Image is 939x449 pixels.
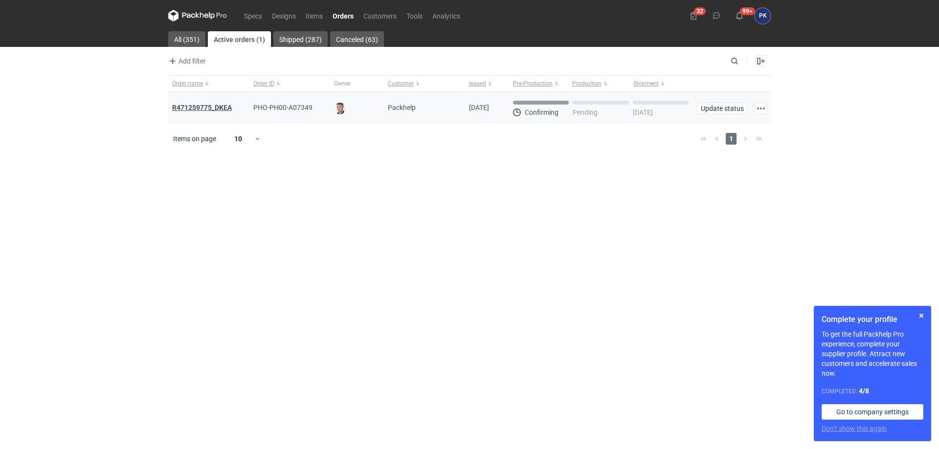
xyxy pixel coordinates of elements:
[239,10,267,21] a: Specs
[223,132,254,146] div: 10
[822,329,923,378] p: To get the full Packhelp Pro experience, complete your supplier profile. Attract new customers an...
[358,10,402,21] a: Customers
[253,104,313,111] span: PHO-PH00-A07349
[208,31,271,47] a: Active orders (1)
[168,10,227,21] svg: Packhelp Pro
[822,386,923,396] div: Completed:
[729,55,760,67] input: Search
[755,8,771,24] button: PK
[633,108,653,116] p: [DATE]
[726,133,737,145] span: 1
[633,80,659,87] span: Shipment
[822,314,923,325] h1: Complete your profile
[573,108,598,116] p: Pending
[513,80,553,87] span: Pre-Production
[334,103,346,114] img: Maciej Sikora
[328,10,358,21] a: Orders
[525,108,559,116] p: Confirming
[822,424,887,433] button: Don’t show this again
[167,55,206,67] span: Add filter
[859,387,869,395] strong: 4 / 8
[334,80,351,87] span: Owner
[384,76,465,91] button: Customer
[755,103,767,114] button: Actions
[732,8,747,23] button: 99+
[172,80,203,87] span: Order name
[249,76,331,91] button: Order ID
[388,104,416,111] span: Packhelp
[469,80,486,87] span: Issued
[172,104,232,111] a: R471259775_DKEA
[427,10,465,21] a: Analytics
[822,404,923,420] a: Go to company settings
[267,10,301,21] a: Designs
[631,76,693,91] button: Shipment
[168,31,205,47] a: All (351)
[916,310,927,321] button: Skip for now
[686,8,701,23] button: 32
[166,55,206,67] button: Add filter
[388,80,414,87] span: Customer
[469,104,489,111] span: 09/10/2025
[570,76,631,91] button: Production
[402,10,427,21] a: Tools
[301,10,328,21] a: Items
[701,105,743,112] span: Update status
[273,31,328,47] a: Shipped (287)
[253,80,274,87] span: Order ID
[168,76,249,91] button: Order name
[330,31,384,47] a: Canceled (63)
[696,103,747,114] button: Update status
[509,76,570,91] button: Pre-Production
[755,8,771,24] div: Przygotowalnia Kijewo
[465,76,509,91] button: Issued
[572,80,602,87] span: Production
[173,134,216,144] span: Items on page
